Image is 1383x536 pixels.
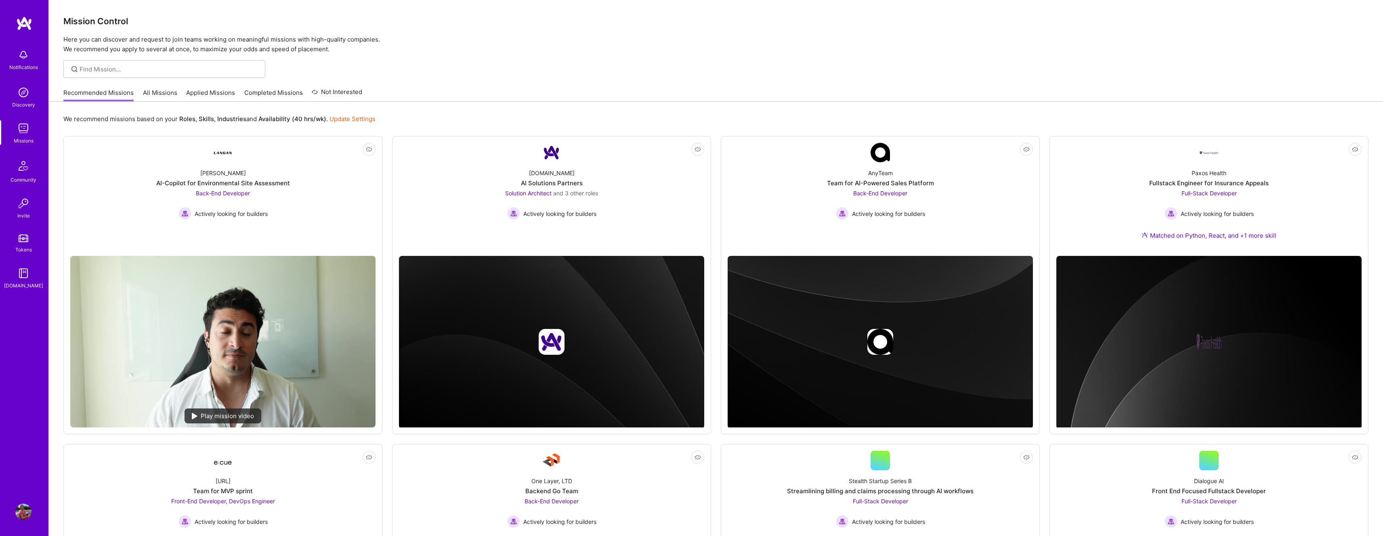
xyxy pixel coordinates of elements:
span: Back-End Developer [853,190,907,197]
a: User Avatar [13,504,34,520]
input: Find Mission... [80,65,259,73]
img: cover [1056,256,1362,429]
span: Actively looking for builders [1181,209,1254,218]
span: Full-Stack Developer [1182,498,1237,505]
p: Here you can discover and request to join teams working on meaningful missions with high-quality ... [63,35,1368,54]
img: bell [15,47,31,63]
i: icon EyeClosed [366,146,372,153]
div: AI-Copilot for Environmental Site Assessment [156,179,290,187]
div: Paxos Health [1192,169,1226,177]
img: Actively looking for builders [1165,207,1177,220]
b: Roles [179,115,195,123]
img: Actively looking for builders [178,207,191,220]
p: We recommend missions based on your , , and . [63,115,376,123]
div: [DOMAIN_NAME] [529,169,575,177]
a: Completed Missions [244,88,303,102]
b: Availability (40 hrs/wk) [258,115,326,123]
img: cover [728,256,1033,428]
img: Company Logo [871,143,890,162]
div: Streamlining billing and claims processing through AI workflows [787,487,974,495]
b: Industries [217,115,246,123]
img: Company logo [539,329,565,355]
span: Solution Architect [505,190,552,197]
img: User Avatar [15,504,31,520]
div: Invite [17,211,30,220]
img: Company logo [867,329,893,355]
img: play [192,413,197,419]
a: Company LogoPaxos HealthFullstack Engineer for Insurance AppealsFull-Stack Developer Actively loo... [1056,143,1362,249]
div: Tokens [15,245,32,254]
span: and 3 other roles [553,190,598,197]
i: icon EyeClosed [1023,146,1030,153]
div: One Layer, LTD [531,477,572,485]
div: [URL] [216,477,231,485]
div: Matched on Python, React, and +1 more skill [1142,231,1276,240]
div: [PERSON_NAME] [200,169,246,177]
span: Actively looking for builders [195,209,268,218]
img: tokens [19,234,28,242]
img: Actively looking for builders [507,515,520,528]
h3: Mission Control [63,16,1368,26]
div: Team for MVP sprint [193,487,253,495]
a: Company Logo[PERSON_NAME]AI-Copilot for Environmental Site AssessmentBack-End Developer Actively ... [70,143,376,249]
div: Dialogue AI [1194,477,1224,485]
div: [DOMAIN_NAME] [4,281,43,290]
span: Actively looking for builders [523,209,596,218]
div: Missions [14,136,34,145]
div: Fullstack Engineer for Insurance Appeals [1149,179,1269,187]
i: icon EyeClosed [1352,146,1358,153]
a: Company LogoAnyTeamTeam for AI-Powered Sales PlatformBack-End Developer Actively looking for buil... [728,143,1033,249]
span: Front-End Developer, DevOps Engineer [171,498,275,505]
img: Actively looking for builders [507,207,520,220]
img: No Mission [70,256,376,427]
img: teamwork [15,120,31,136]
i: icon EyeClosed [1352,454,1358,461]
i: icon EyeClosed [695,454,701,461]
img: Actively looking for builders [1165,515,1177,528]
div: AI Solutions Partners [521,179,583,187]
img: Company Logo [542,451,561,470]
i: icon EyeClosed [366,454,372,461]
span: Full-Stack Developer [1182,190,1237,197]
a: Applied Missions [186,88,235,102]
div: Notifications [9,63,38,71]
img: guide book [15,265,31,281]
div: AnyTeam [868,169,893,177]
div: Stealth Startup Series B [849,477,912,485]
div: Play mission video [185,408,261,423]
i: icon SearchGrey [70,65,79,74]
span: Actively looking for builders [523,517,596,526]
span: Full-Stack Developer [853,498,908,505]
i: icon EyeClosed [1023,454,1030,461]
img: discovery [15,84,31,100]
b: Skills [199,115,214,123]
img: Company Logo [542,143,561,162]
img: Community [14,156,33,176]
a: Update Settings [329,115,376,123]
a: Recommended Missions [63,88,134,102]
span: Actively looking for builders [852,517,925,526]
span: Actively looking for builders [1181,517,1254,526]
img: Actively looking for builders [836,207,849,220]
img: cover [399,256,704,428]
img: Company logo [1196,329,1222,355]
div: Discovery [12,100,35,109]
img: Invite [15,195,31,211]
div: Team for AI-Powered Sales Platform [827,179,934,187]
img: Ateam Purple Icon [1142,232,1148,238]
img: Actively looking for builders [178,515,191,528]
img: Company Logo [213,143,233,162]
i: icon EyeClosed [695,146,701,153]
img: Company Logo [213,454,233,468]
div: Community [10,176,36,184]
span: Actively looking for builders [195,517,268,526]
img: Actively looking for builders [836,515,849,528]
img: logo [16,16,32,31]
a: Company Logo[DOMAIN_NAME]AI Solutions PartnersSolution Architect and 3 other rolesActively lookin... [399,143,704,249]
div: Front End Focused Fullstack Developer [1152,487,1266,495]
div: Backend Go Team [525,487,578,495]
span: Back-End Developer [196,190,250,197]
span: Actively looking for builders [852,209,925,218]
img: Company Logo [1199,151,1219,155]
span: Back-End Developer [525,498,579,505]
